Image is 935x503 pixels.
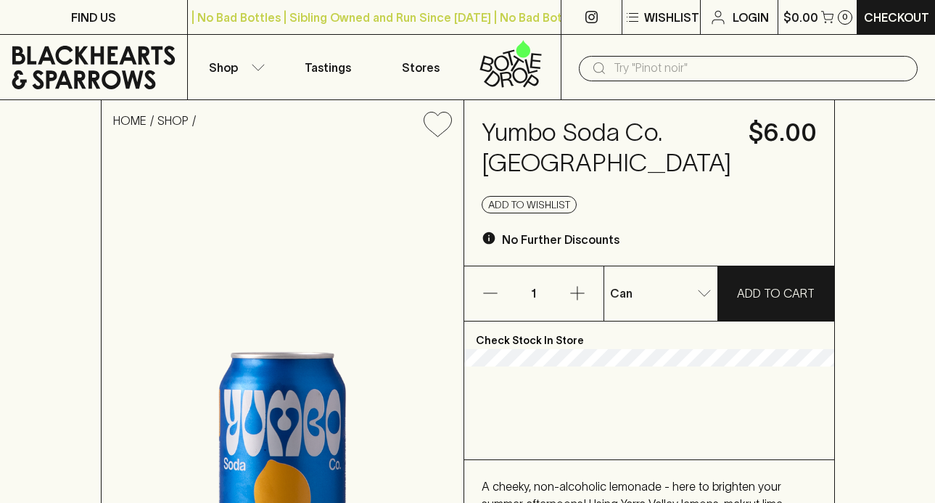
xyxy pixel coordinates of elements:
[188,35,281,99] button: Shop
[305,59,351,76] p: Tastings
[604,279,717,308] div: Can
[783,9,818,26] p: $0.00
[733,9,769,26] p: Login
[864,9,929,26] p: Checkout
[718,266,834,321] button: ADD TO CART
[737,285,815,302] p: ADD TO CART
[157,114,189,127] a: SHOP
[610,285,633,302] p: Can
[418,106,458,143] button: Add to wishlist
[113,114,147,127] a: HOME
[842,13,848,21] p: 0
[502,231,619,248] p: No Further Discounts
[644,9,699,26] p: Wishlist
[482,118,731,179] h4: Yumbo Soda Co. [GEOGRAPHIC_DATA]
[281,35,374,99] a: Tastings
[482,196,577,213] button: Add to wishlist
[209,59,238,76] p: Shop
[614,57,906,80] input: Try "Pinot noir"
[749,118,817,148] h4: $6.00
[464,322,834,349] p: Check Stock In Store
[516,266,551,321] p: 1
[402,59,440,76] p: Stores
[71,9,116,26] p: FIND US
[374,35,468,99] a: Stores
